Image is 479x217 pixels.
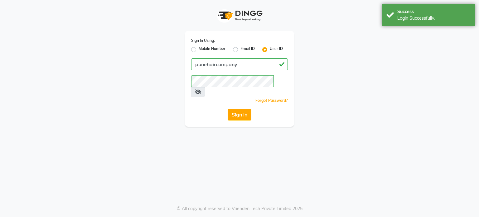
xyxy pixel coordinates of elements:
[397,15,471,22] div: Login Successfully.
[255,98,288,103] a: Forgot Password?
[191,58,288,70] input: Username
[270,46,283,53] label: User ID
[215,6,264,25] img: logo1.svg
[228,109,251,121] button: Sign In
[240,46,255,53] label: Email ID
[191,75,274,87] input: Username
[199,46,225,53] label: Mobile Number
[191,38,215,43] label: Sign In Using:
[397,8,471,15] div: Success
